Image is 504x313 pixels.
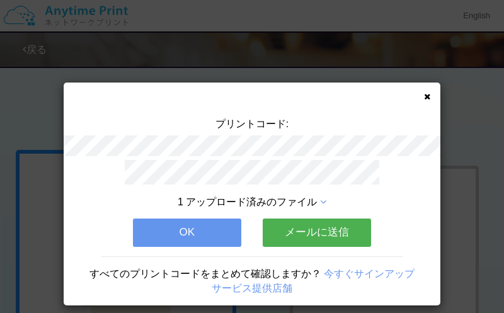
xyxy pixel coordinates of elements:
[133,219,241,246] button: OK
[263,219,371,246] button: メールに送信
[178,196,317,207] span: 1 アップロード済みのファイル
[89,268,321,279] span: すべてのプリントコードをまとめて確認しますか？
[212,283,292,293] a: サービス提供店舗
[324,268,415,279] a: 今すぐサインアップ
[215,118,289,129] span: プリントコード:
